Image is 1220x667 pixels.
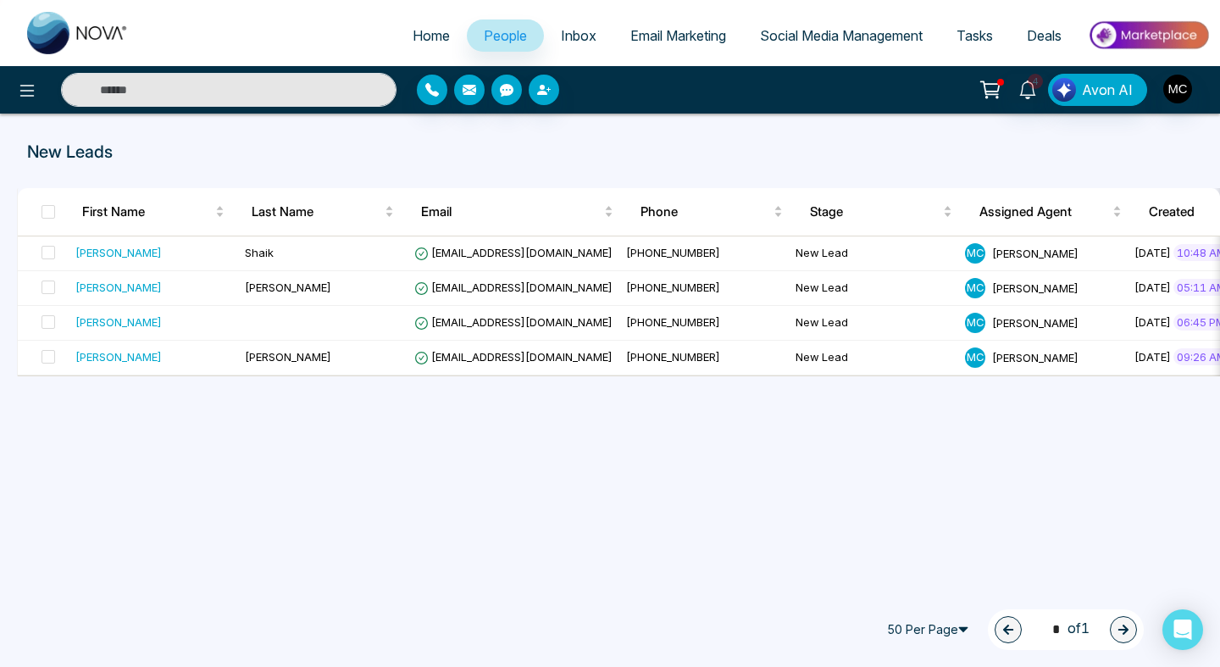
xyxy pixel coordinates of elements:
th: Phone [627,188,796,236]
a: Social Media Management [743,19,940,52]
span: Home [413,27,450,44]
span: Email Marketing [630,27,726,44]
span: of 1 [1042,618,1090,641]
span: People [484,27,527,44]
img: User Avatar [1163,75,1192,103]
span: Stage [810,202,940,222]
span: 4 [1028,74,1043,89]
th: Email [408,188,627,236]
a: Email Marketing [613,19,743,52]
span: [PHONE_NUMBER] [626,281,720,294]
td: New Lead [789,341,958,375]
span: [PHONE_NUMBER] [626,246,720,259]
span: Tasks [957,27,993,44]
span: Phone [640,202,770,222]
th: Assigned Agent [966,188,1135,236]
td: New Lead [789,236,958,271]
span: M C [965,313,985,333]
a: 4 [1007,74,1048,103]
span: [EMAIL_ADDRESS][DOMAIN_NAME] [414,315,613,329]
span: Assigned Agent [979,202,1109,222]
span: Social Media Management [760,27,923,44]
a: Home [396,19,467,52]
span: First Name [82,202,212,222]
div: [PERSON_NAME] [75,244,162,261]
p: New Leads [27,139,1193,164]
span: [EMAIL_ADDRESS][DOMAIN_NAME] [414,281,613,294]
span: [PHONE_NUMBER] [626,315,720,329]
span: M C [965,243,985,264]
div: [PERSON_NAME] [75,279,162,296]
span: [PERSON_NAME] [992,350,1079,364]
span: [EMAIL_ADDRESS][DOMAIN_NAME] [414,246,613,259]
th: Stage [796,188,966,236]
span: Deals [1027,27,1062,44]
span: [DATE] [1134,315,1171,329]
span: 50 Per Page [879,616,981,643]
span: [PERSON_NAME] [992,315,1079,329]
span: [PERSON_NAME] [245,281,331,294]
img: Lead Flow [1052,78,1076,102]
a: People [467,19,544,52]
span: [DATE] [1134,246,1171,259]
div: [PERSON_NAME] [75,314,162,331]
span: Inbox [561,27,596,44]
img: Market-place.gif [1087,16,1210,54]
span: Last Name [252,202,381,222]
a: Deals [1010,19,1079,52]
td: New Lead [789,271,958,306]
span: [DATE] [1134,281,1171,294]
div: Open Intercom Messenger [1162,609,1203,650]
span: [PERSON_NAME] [992,246,1079,259]
button: Avon AI [1048,74,1147,106]
div: [PERSON_NAME] [75,348,162,365]
img: Nova CRM Logo [27,12,129,54]
span: Email [421,202,601,222]
span: [PHONE_NUMBER] [626,350,720,364]
a: Inbox [544,19,613,52]
span: M C [965,347,985,368]
span: M C [965,278,985,298]
span: [PERSON_NAME] [992,281,1079,294]
span: Avon AI [1082,80,1133,100]
span: Shaik [245,246,274,259]
th: First Name [69,188,238,236]
td: New Lead [789,306,958,341]
th: Last Name [238,188,408,236]
span: [DATE] [1134,350,1171,364]
span: [EMAIL_ADDRESS][DOMAIN_NAME] [414,350,613,364]
span: [PERSON_NAME] [245,350,331,364]
a: Tasks [940,19,1010,52]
